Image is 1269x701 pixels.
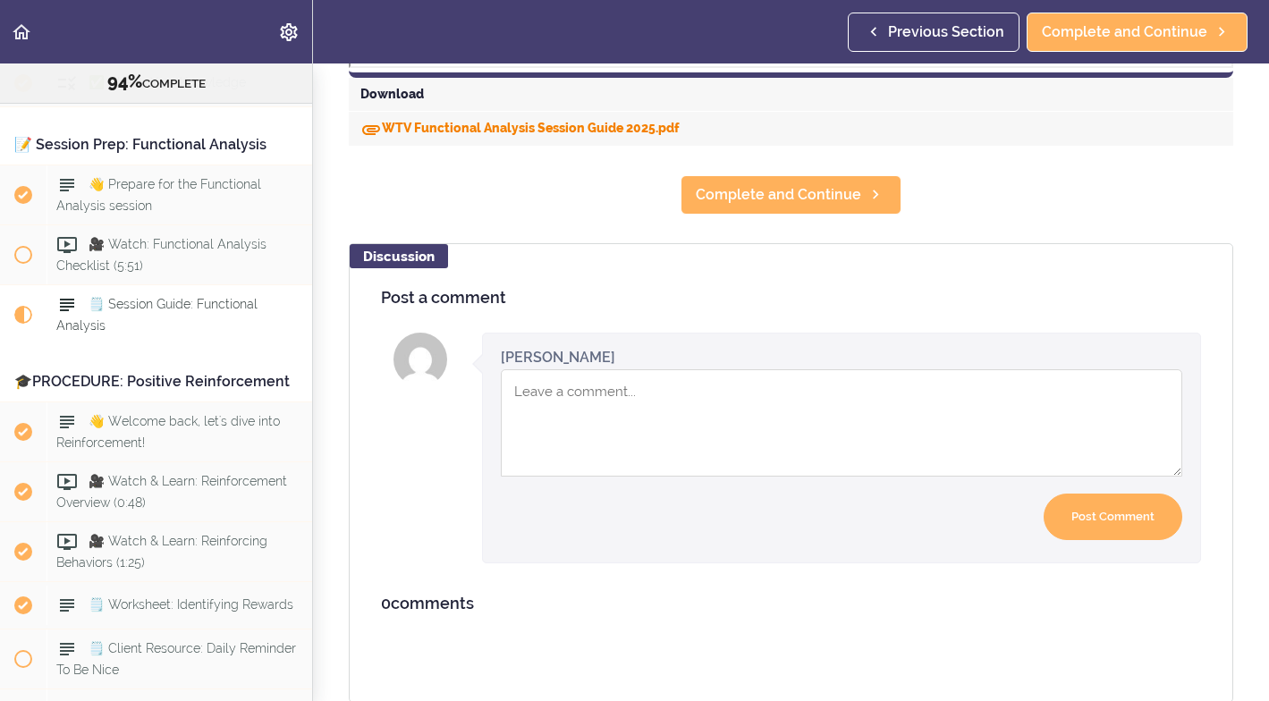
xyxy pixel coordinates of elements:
[107,71,142,92] span: 94%
[56,641,296,676] span: 🗒️ Client Resource: Daily Reminder To Be Nice
[350,244,448,268] div: Discussion
[56,414,280,449] span: 👋 Welcome back, let's dive into Reinforcement!
[1027,13,1248,52] a: Complete and Continue
[681,175,901,215] a: Complete and Continue
[381,595,1201,612] h4: comments
[56,474,287,509] span: 🎥 Watch & Learn: Reinforcement Overview (0:48)
[501,347,615,367] div: [PERSON_NAME]
[56,238,266,273] span: 🎥 Watch: Functional Analysis Checklist (5:51)
[696,184,861,206] span: Complete and Continue
[1044,494,1182,541] input: Post Comment
[278,21,300,43] svg: Settings Menu
[11,21,32,43] svg: Back to course curriculum
[56,534,267,569] span: 🎥 Watch & Learn: Reinforcing Behaviors (1:25)
[501,369,1182,477] textarea: Comment box
[22,71,290,94] div: COMPLETE
[381,289,1201,307] h4: Post a comment
[89,597,293,612] span: 🗒️ Worksheet: Identifying Rewards
[381,594,391,612] span: 0
[393,333,447,386] img: Lisa
[1042,21,1207,43] span: Complete and Continue
[360,121,680,135] a: DownloadWTV Functional Analysis Session Guide 2025.pdf
[360,119,382,140] svg: Download
[349,78,1233,112] div: Download
[56,298,258,333] span: 🗒️ Session Guide: Functional Analysis
[56,178,261,213] span: 👋 Prepare for the Functional Analysis session
[848,13,1019,52] a: Previous Section
[888,21,1004,43] span: Previous Section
